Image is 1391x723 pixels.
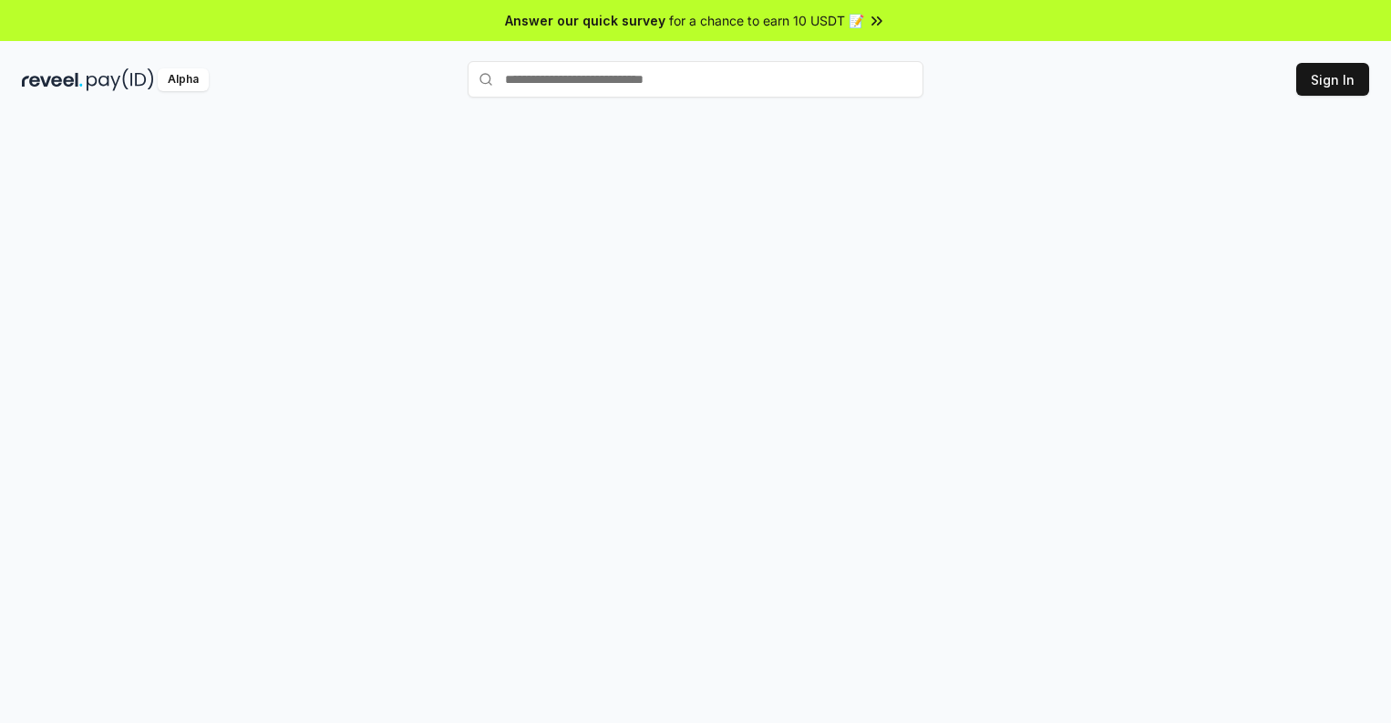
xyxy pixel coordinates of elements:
[1296,63,1369,96] button: Sign In
[158,68,209,91] div: Alpha
[87,68,154,91] img: pay_id
[669,11,864,30] span: for a chance to earn 10 USDT 📝
[505,11,665,30] span: Answer our quick survey
[22,68,83,91] img: reveel_dark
